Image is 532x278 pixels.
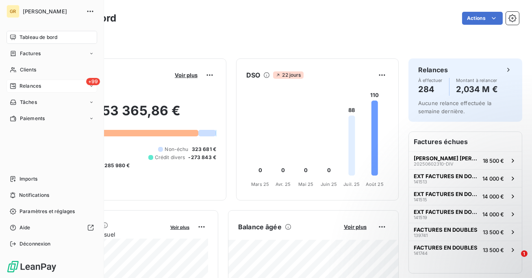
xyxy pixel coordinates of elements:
span: Chiffre d'affaires mensuel [46,230,165,239]
span: Imports [20,175,37,183]
button: [PERSON_NAME] [PERSON_NAME]20250602310-DIV18 500 € [409,151,522,169]
button: EXT FACTURES EN DOUBLES14151314 000 € [409,169,522,187]
span: EXT FACTURES EN DOUBLES [414,191,479,197]
h6: DSO [246,70,260,80]
span: -285 980 € [102,162,130,169]
h6: Balance âgée [238,222,282,232]
span: +99 [86,78,100,85]
a: Clients [7,63,97,76]
span: 22 jours [273,71,303,79]
span: [PERSON_NAME] [23,8,81,15]
a: Imports [7,172,97,185]
span: Déconnexion [20,240,51,248]
span: Voir plus [175,72,198,78]
a: Tâches [7,96,97,109]
span: Tableau de bord [20,34,57,41]
button: Voir plus [168,223,192,231]
span: Aucune relance effectuée la semaine dernière. [418,100,491,114]
span: 323 681 € [192,146,216,153]
span: Crédit divers [155,154,185,161]
h4: 284 [418,83,443,96]
tspan: Mars 25 [251,181,269,187]
span: À effectuer [418,78,443,83]
span: Tâches [20,99,37,106]
span: Paramètres et réglages [20,208,75,215]
span: Paiements [20,115,45,122]
a: Aide [7,221,97,234]
tspan: Avr. 25 [276,181,291,187]
h2: 2 053 365,86 € [46,103,216,127]
a: Factures [7,47,97,60]
h6: Factures échues [409,132,522,151]
tspan: Août 25 [366,181,384,187]
tspan: Juin 25 [321,181,337,187]
span: Non-échu [165,146,188,153]
a: +99Relances [7,80,97,93]
span: 14 000 € [482,193,504,200]
span: Voir plus [170,224,189,230]
span: Montant à relancer [456,78,498,83]
button: Voir plus [172,71,200,79]
span: Aide [20,224,30,231]
iframe: Intercom notifications message [369,199,532,256]
span: [PERSON_NAME] [PERSON_NAME] [414,155,480,162]
span: Clients [20,66,36,73]
span: 18 500 € [483,157,504,164]
span: Relances [20,82,41,90]
tspan: Juil. 25 [343,181,360,187]
span: Voir plus [344,224,367,230]
span: EXT FACTURES EN DOUBLES [414,173,479,179]
a: Paramètres et réglages [7,205,97,218]
iframe: Intercom live chat [504,250,524,270]
h4: 2,034 M € [456,83,498,96]
a: Paiements [7,112,97,125]
button: EXT FACTURES EN DOUBLES14151514 000 € [409,187,522,205]
span: 1 [521,250,528,257]
h6: Relances [418,65,448,75]
span: 20250602310-DIV [414,162,454,166]
span: 141513 [414,179,427,184]
span: -273 843 € [189,154,217,161]
span: Factures [20,50,41,57]
img: Logo LeanPay [7,260,57,273]
span: 141515 [414,197,427,202]
a: Tableau de bord [7,31,97,44]
span: Notifications [19,192,49,199]
tspan: Mai 25 [298,181,313,187]
button: Actions [462,12,503,25]
button: Voir plus [341,223,369,231]
div: GR [7,5,20,18]
span: 14 000 € [482,175,504,182]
